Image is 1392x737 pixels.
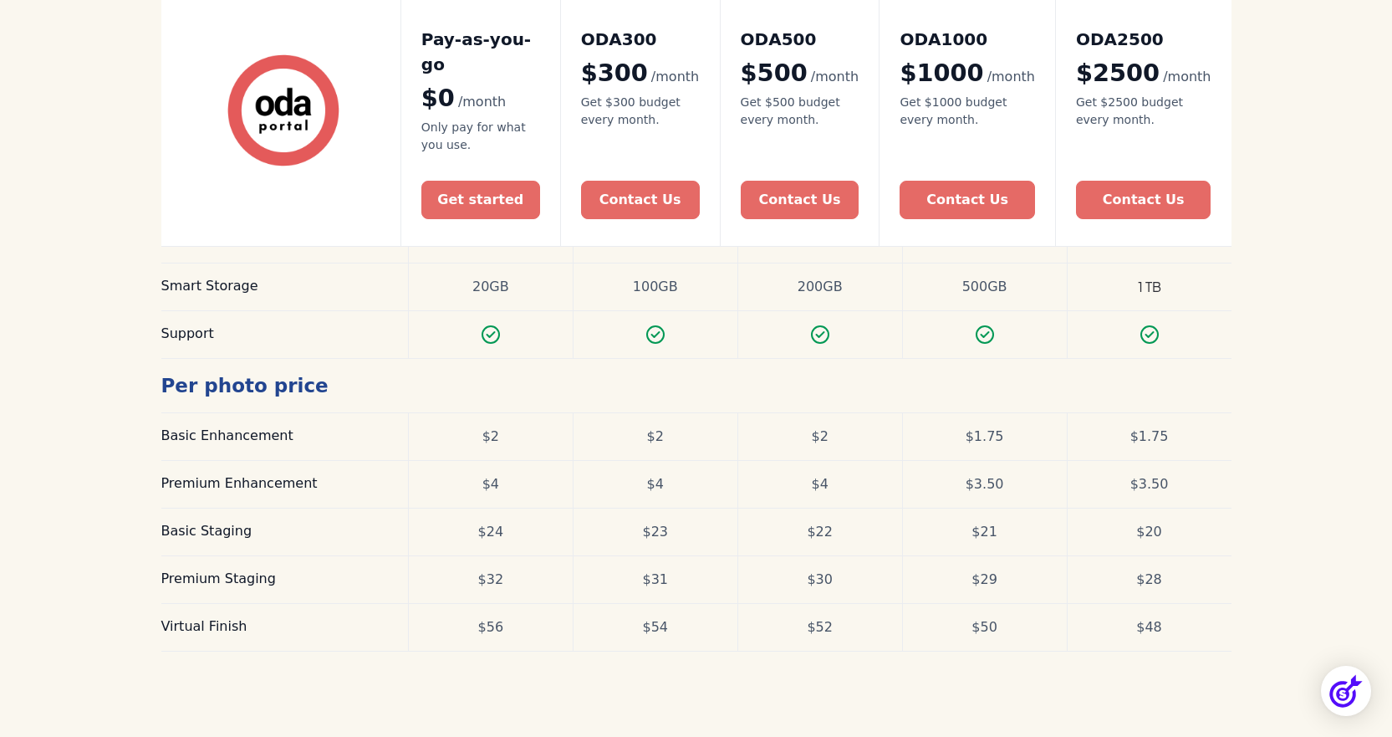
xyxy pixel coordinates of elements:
a: Contact Us [741,182,859,220]
div: Virtual Finish [161,617,388,636]
div: Basic Staging [161,522,388,540]
div: $500 [741,59,859,88]
div: $1.75 [1130,427,1169,447]
div: $4 [482,474,499,494]
div: $2 [647,427,664,447]
div: $2 [482,427,499,447]
div: $23 [642,522,668,542]
div: $31 [642,570,668,590]
div: $30 [807,570,833,590]
div: Smart Storage [161,277,388,295]
div: $21 [971,522,997,542]
div: $28 [1136,570,1162,590]
div: Premium Staging [161,570,388,588]
div: 200GB [798,277,843,297]
h2: ODA1000 [900,27,1035,52]
div: $22 [807,522,833,542]
div: Contact Us [759,191,841,211]
div: Only pay for what you use. [421,120,540,155]
div: $48 [1136,617,1162,637]
div: Get started [437,191,523,211]
div: 100GB [633,277,678,297]
div: Get $500 budget every month. [741,95,859,130]
a: Contact Us [1076,182,1211,220]
span: /month [651,69,699,84]
div: Get $300 budget every month. [581,95,700,130]
div: $50 [971,617,997,637]
div: $300 [581,59,700,88]
div: Get $2500 budget every month. [1076,95,1211,130]
div: $3.50 [966,474,1004,494]
div: $29 [971,570,997,590]
h1: Per photo price [161,359,408,404]
div: $0 [421,84,540,113]
div: $3.50 [1130,474,1169,494]
div: Support [161,325,388,343]
div: $2 [812,427,829,447]
div: $4 [647,474,664,494]
div: $24 [478,522,504,542]
h2: Pay-as-you-go [421,27,540,77]
div: $32 [478,570,504,590]
div: $1000 [900,59,1035,88]
div: $56 [478,617,504,637]
a: Contact Us [900,182,1035,220]
span: /month [811,69,859,84]
a: Get started [421,182,540,220]
div: 20GB [472,277,509,297]
h2: ODA2500 [1076,27,1211,52]
div: $20 [1136,522,1162,542]
div: Contact Us [1103,191,1185,211]
h2: ODA500 [741,27,859,52]
span: /month [987,69,1035,84]
div: Contact Us [926,191,1008,211]
span: /month [458,94,506,110]
div: $2500 [1076,59,1211,88]
a: Contact Us [581,182,700,220]
div: Contact Us [599,191,681,211]
div: 1 TB [1067,264,1231,310]
div: $52 [807,617,833,637]
div: $54 [642,617,668,637]
div: Basic Enhancement [161,427,388,445]
span: /month [1163,69,1211,84]
div: Premium Enhancement [161,474,388,493]
div: 500GB [962,277,1007,297]
div: $1.75 [966,427,1004,447]
h2: ODA300 [581,27,700,52]
div: Get $1000 budget every month. [900,95,1035,130]
div: $4 [812,474,829,494]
